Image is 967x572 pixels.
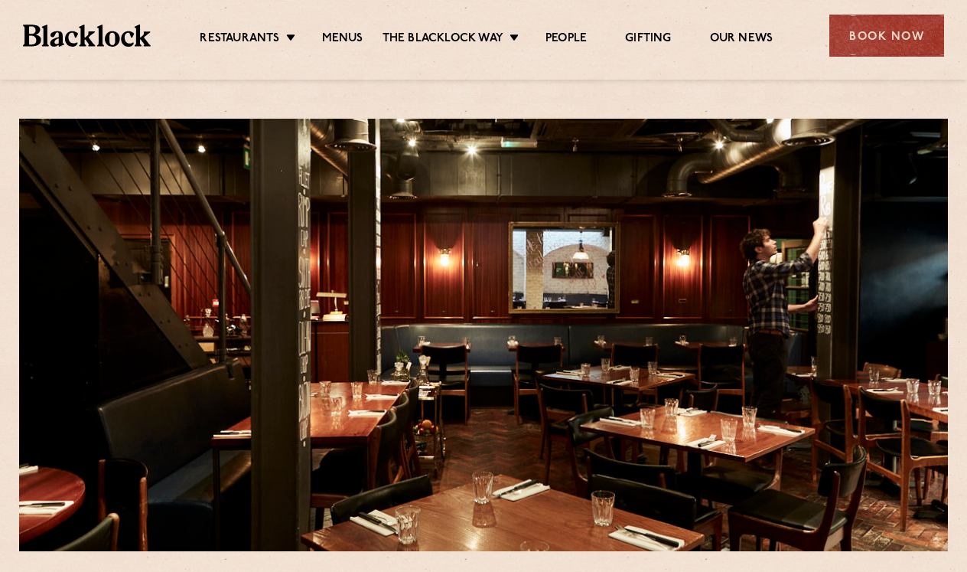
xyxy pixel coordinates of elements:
[383,31,503,48] a: The Blacklock Way
[23,25,151,46] img: BL_Textured_Logo-footer-cropped.svg
[710,31,773,48] a: Our News
[322,31,363,48] a: Menus
[545,31,587,48] a: People
[200,31,279,48] a: Restaurants
[625,31,671,48] a: Gifting
[829,15,944,57] div: Book Now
